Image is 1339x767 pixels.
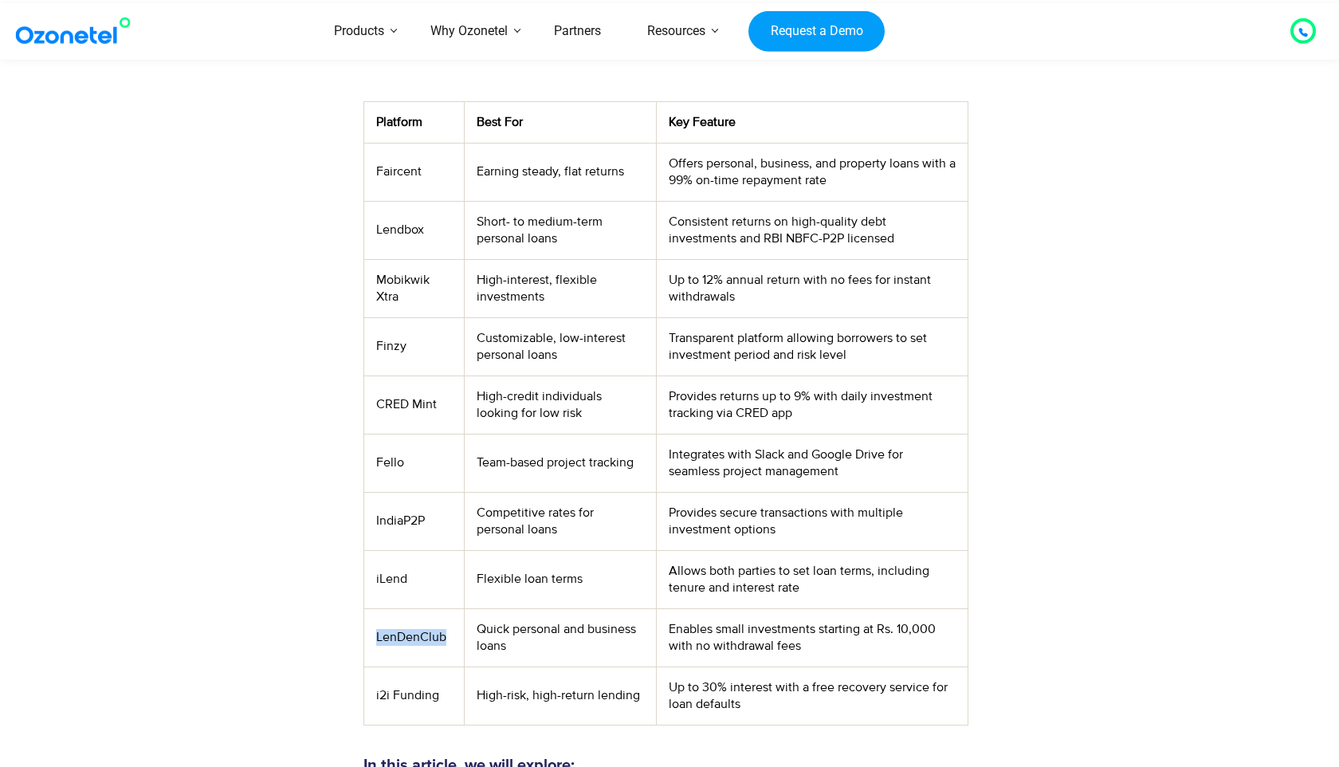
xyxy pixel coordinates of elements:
[364,259,464,317] td: Mobikwik Xtra
[464,434,656,492] td: Team-based project tracking
[656,143,968,201] td: Offers personal, business, and property loans with a 99% on-time repayment rate
[364,492,464,550] td: IndiaP2P
[464,492,656,550] td: Competitive rates for personal loans
[656,608,968,667] td: Enables small investments starting at Rs. 10,000 with no withdrawal fees
[656,667,968,725] td: Up to 30% interest with a free recovery service for loan defaults
[464,608,656,667] td: Quick personal and business loans
[748,10,885,52] a: Request a Demo
[364,667,464,725] td: i2i Funding
[656,101,968,143] th: Key Feature
[364,317,464,376] td: Finzy
[656,201,968,259] td: Consistent returns on high-quality debt investments and RBI NBFC-P2P licensed
[464,550,656,608] td: Flexible loan terms
[407,3,531,60] a: Why Ozonetel
[364,101,464,143] th: Platform
[464,101,656,143] th: Best For
[364,376,464,434] td: CRED Mint
[364,201,464,259] td: Lendbox
[656,492,968,550] td: Provides secure transactions with multiple investment options
[656,434,968,492] td: Integrates with Slack and Google Drive for seamless project management
[364,608,464,667] td: LenDenClub
[464,143,656,201] td: Earning steady, flat returns
[464,667,656,725] td: High-risk, high-return lending
[464,259,656,317] td: High-interest, flexible investments
[464,317,656,376] td: Customizable, low-interest personal loans
[464,376,656,434] td: High-credit individuals looking for low risk
[656,259,968,317] td: Up to 12% annual return with no fees for instant withdrawals
[364,143,464,201] td: Faircent
[311,3,407,60] a: Products
[624,3,728,60] a: Resources
[656,317,968,376] td: Transparent platform allowing borrowers to set investment period and risk level
[656,376,968,434] td: Provides returns up to 9% with daily investment tracking via CRED app
[656,550,968,608] td: Allows both parties to set loan terms, including tenure and interest rate
[464,201,656,259] td: Short- to medium-term personal loans
[364,550,464,608] td: iLend
[364,434,464,492] td: Fello
[531,3,624,60] a: Partners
